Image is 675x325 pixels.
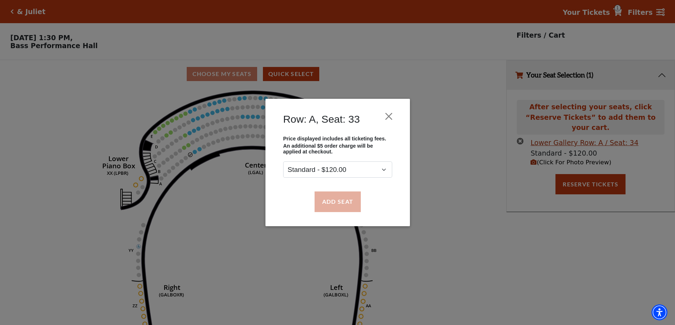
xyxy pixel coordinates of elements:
button: Close [382,110,395,123]
div: Accessibility Menu [652,304,667,320]
button: Add Seat [314,191,360,212]
p: Price displayed includes all ticketing fees. [283,136,392,142]
h4: Row: A, Seat: 33 [283,113,360,125]
p: An additional $5 order charge will be applied at checkout. [283,143,392,155]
